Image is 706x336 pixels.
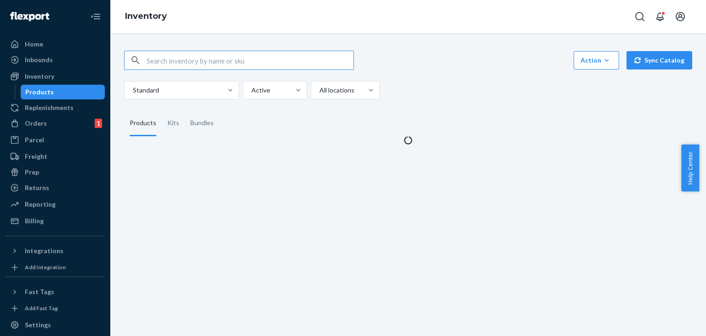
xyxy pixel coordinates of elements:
input: Search inventory by name or sku [147,51,353,70]
input: All locations [319,86,319,95]
a: Parcel [6,133,105,147]
div: 1 [95,119,102,128]
div: Reporting [25,200,56,209]
div: Billing [25,216,44,226]
div: Home [25,40,43,49]
button: Fast Tags [6,284,105,299]
a: Inventory [6,69,105,84]
a: Inventory [125,11,167,21]
a: Billing [6,214,105,228]
div: Freight [25,152,47,161]
button: Open account menu [671,7,689,26]
a: Freight [6,149,105,164]
input: Standard [132,86,133,95]
div: Fast Tags [25,287,54,296]
div: Orders [25,119,47,128]
a: Reporting [6,197,105,212]
a: Add Integration [6,262,105,273]
div: Products [130,110,156,136]
div: Bundles [190,110,214,136]
a: Prep [6,165,105,180]
a: Products [21,85,105,99]
a: Home [6,37,105,52]
div: Action [581,56,612,65]
button: Open notifications [651,7,669,26]
a: Add Fast Tag [6,303,105,314]
div: Prep [25,168,39,177]
div: Products [25,87,54,97]
div: Add Fast Tag [25,304,58,312]
button: Sync Catalog [626,51,692,70]
button: Close Navigation [86,7,105,26]
div: Add Integration [25,263,66,271]
a: Returns [6,180,105,195]
div: Returns [25,183,49,192]
div: Parcel [25,135,44,145]
button: Open Search Box [631,7,649,26]
a: Inbounds [6,52,105,67]
button: Help Center [681,145,699,191]
div: Replenishments [25,103,74,112]
div: Integrations [25,246,63,255]
ol: breadcrumbs [118,3,174,30]
img: Flexport logo [10,12,49,21]
div: Inbounds [25,55,53,64]
div: Kits [167,110,179,136]
button: Action [574,51,619,70]
a: Orders1 [6,116,105,131]
div: Settings [25,320,51,330]
div: Inventory [25,72,54,81]
a: Settings [6,318,105,332]
a: Replenishments [6,100,105,115]
button: Integrations [6,243,105,258]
